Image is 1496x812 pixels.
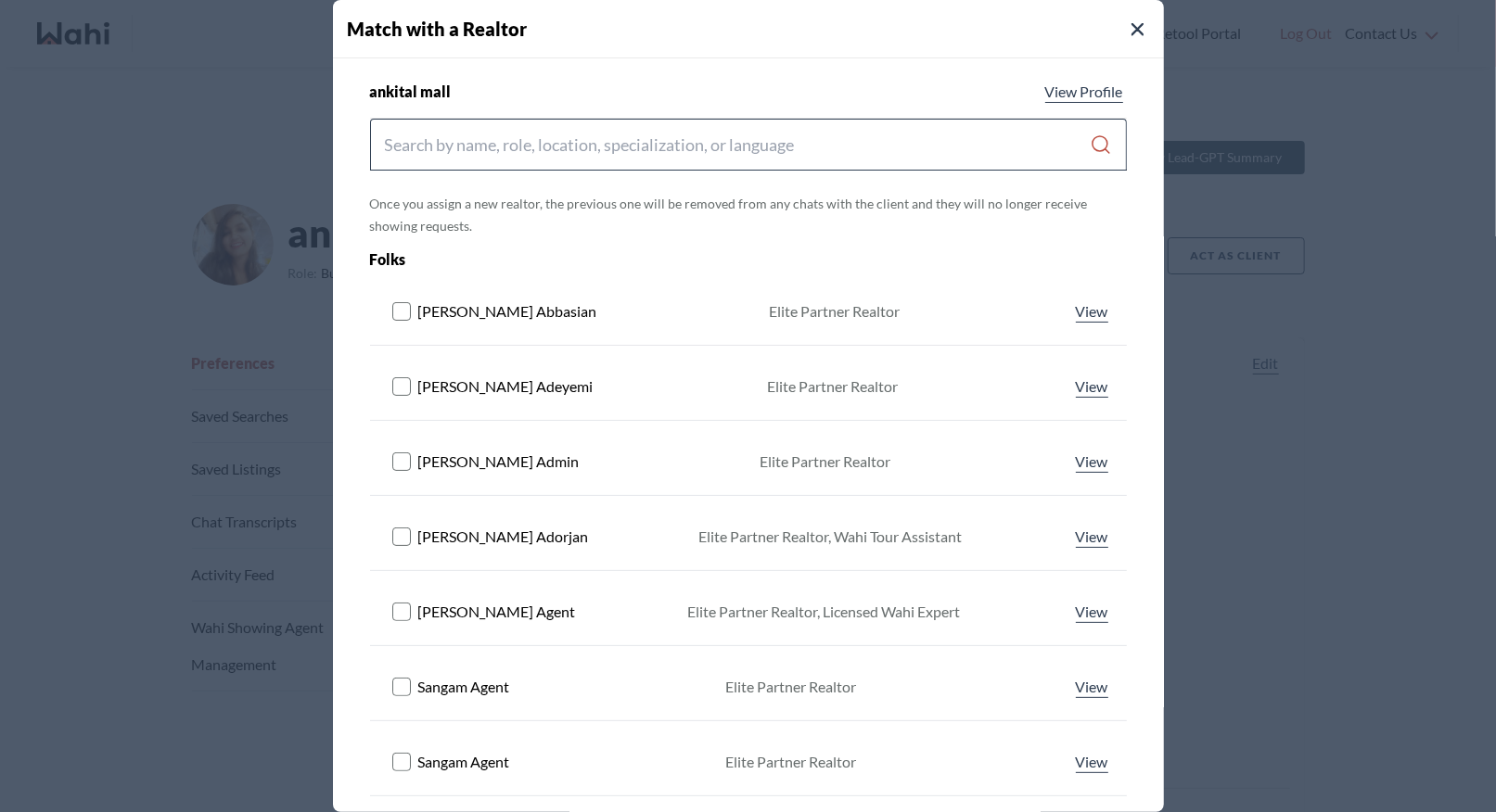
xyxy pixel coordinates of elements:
[725,751,856,773] div: Elite Partner Realtor
[687,601,960,623] div: Elite Partner Realtor, Licensed Wahi Expert
[1072,526,1112,548] a: View profile
[418,526,589,548] span: [PERSON_NAME] Adorjan
[1072,300,1112,323] a: View profile
[385,128,1091,161] input: Search input
[1072,375,1112,398] a: View profile
[370,248,976,271] div: Folks
[725,676,856,698] div: Elite Partner Realtor
[418,300,597,323] span: [PERSON_NAME] Abbasian
[348,15,1164,43] h4: Match with a Realtor
[418,450,580,473] span: [PERSON_NAME] Admin
[418,375,594,398] span: [PERSON_NAME] Adeyemi
[1127,19,1149,41] button: Close Modal
[698,526,962,548] div: Elite Partner Realtor, Wahi Tour Assistant
[761,450,891,473] div: Elite Partner Realtor
[767,375,898,398] div: Elite Partner Realtor
[1042,81,1127,103] a: View profile
[370,81,452,103] span: ankital mall
[1072,676,1112,698] a: View profile
[1072,751,1112,773] a: View profile
[1072,601,1112,623] a: View profile
[418,601,576,623] span: [PERSON_NAME] Agent
[418,676,510,698] span: Sangam Agent
[769,300,900,323] div: Elite Partner Realtor
[418,751,510,773] span: Sangam Agent
[370,193,1127,237] p: Once you assign a new realtor, the previous one will be removed from any chats with the client an...
[1072,450,1112,473] a: View profile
